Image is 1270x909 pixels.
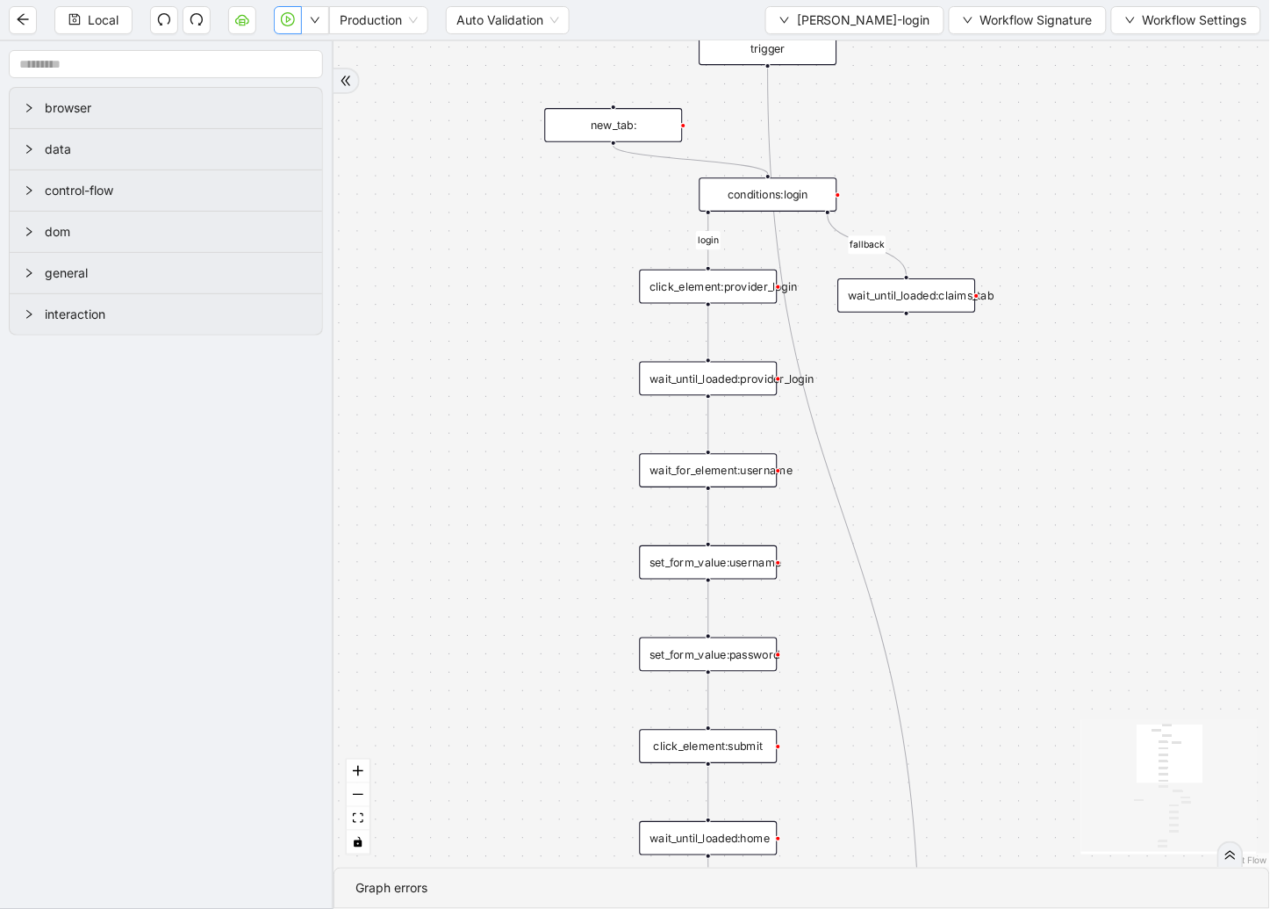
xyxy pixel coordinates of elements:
[980,11,1093,30] span: Workflow Signature
[24,227,34,237] span: right
[228,6,256,34] button: cloud-server
[640,545,778,580] div: set_form_value:username
[281,12,295,26] span: play-circle
[838,278,976,313] div: wait_until_loaded:claims_tab
[545,108,683,142] div: new_tab:
[640,362,778,396] div: wait_until_loaded:provider_login
[640,638,778,672] div: set_form_value:password
[700,177,837,212] div: conditions:login
[10,253,322,293] div: general
[347,783,370,807] button: zoom out
[696,215,721,266] g: Edge from conditions:login to click_element:provider_login
[456,7,559,33] span: Auto Validation
[24,144,34,155] span: right
[301,6,329,34] button: down
[640,270,778,304] div: click_element:provider_login
[347,807,370,831] button: fit view
[10,212,322,252] div: dom
[1222,855,1267,866] a: React Flow attribution
[24,268,34,278] span: right
[640,453,778,487] div: wait_for_element:username
[347,760,370,783] button: zoom in
[640,821,778,855] div: wait_until_loaded:home
[1224,849,1237,862] span: double-right
[797,11,930,30] span: [PERSON_NAME]-login
[640,730,778,764] div: click_element:submit
[1125,15,1136,25] span: down
[68,13,81,25] span: save
[9,6,37,34] button: arrow-left
[24,309,34,320] span: right
[779,15,790,25] span: down
[613,146,768,174] g: Edge from new_tab: to conditions:login
[45,222,308,242] span: dom
[340,75,352,87] span: double-right
[1143,11,1247,30] span: Workflow Settings
[765,6,944,34] button: down[PERSON_NAME]-login
[88,11,118,30] span: Local
[949,6,1107,34] button: downWorkflow Signature
[183,6,211,34] button: redo
[347,831,370,855] button: toggle interactivity
[16,12,30,26] span: arrow-left
[10,88,322,128] div: browser
[45,263,308,283] span: general
[10,129,322,170] div: data
[45,181,308,200] span: control-flow
[45,98,308,118] span: browser
[54,6,133,34] button: saveLocal
[1111,6,1261,34] button: downWorkflow Settings
[310,15,320,25] span: down
[24,103,34,113] span: right
[190,12,204,26] span: redo
[24,185,34,196] span: right
[274,6,302,34] button: play-circle
[838,278,976,313] div: wait_until_loaded:claims_tabplus-circle
[355,879,1248,898] div: Graph errors
[45,140,308,159] span: data
[157,12,171,26] span: undo
[150,6,178,34] button: undo
[340,7,418,33] span: Production
[10,170,322,211] div: control-flow
[10,294,322,335] div: interaction
[699,31,836,65] div: trigger
[963,15,973,25] span: down
[45,305,308,324] span: interaction
[235,12,249,26] span: cloud-server
[895,327,918,350] span: plus-circle
[828,215,907,275] g: Edge from conditions:login to wait_until_loaded:claims_tab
